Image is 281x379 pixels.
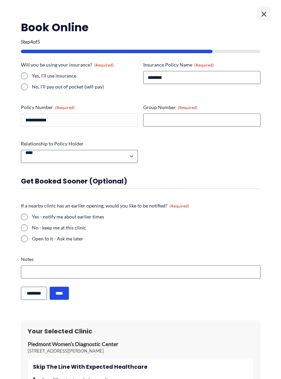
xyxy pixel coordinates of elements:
[32,214,260,221] label: Yes - notify me about earlier times
[37,39,40,45] span: 5
[28,341,254,348] p: Piedmont Women’s Diagnostic Center
[143,104,260,111] label: Group Number
[21,62,114,69] legend: Will you be using your insurance?
[21,104,138,111] label: Policy Number
[55,105,75,110] span: (Required)
[32,84,138,91] label: No, I'll pay out of pocket (self-pay)
[178,105,197,110] span: (Required)
[194,63,214,68] span: (Required)
[21,141,138,147] label: Relationship to Policy Holder
[30,39,33,45] span: 4
[143,62,260,69] label: Insurance Policy Name
[21,203,189,210] legend: If a nearby clinic has an earlier opening, would you like to be notified?
[28,348,254,354] p: [STREET_ADDRESS][PERSON_NAME]
[32,236,260,242] label: Open to it - Ask me later
[94,63,114,68] span: (Required)
[32,225,260,232] label: No - keep me at this clinic
[170,204,189,209] span: (Required)
[33,364,248,370] h4: Skip the line with Expected Healthcare
[28,328,254,335] h3: Your Selected Clinic
[21,21,260,35] h2: Book Online
[257,7,271,21] span: ×
[21,177,260,186] h3: Get booked sooner (optional)
[21,256,260,263] label: Notes
[21,40,260,45] p: Step of
[32,73,138,80] label: Yes, I'll use insurance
